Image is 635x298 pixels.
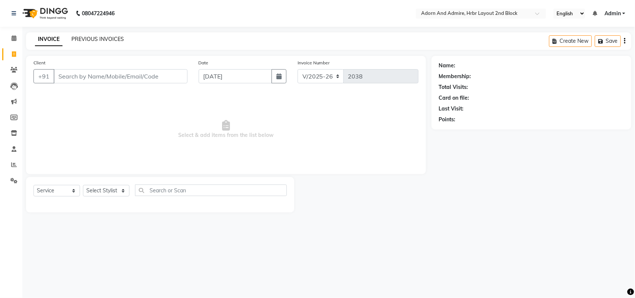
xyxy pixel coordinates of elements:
[35,33,62,46] a: INVOICE
[439,83,468,91] div: Total Visits:
[82,3,115,24] b: 08047224946
[439,116,456,124] div: Points:
[33,69,54,83] button: +91
[71,36,124,42] a: PREVIOUS INVOICES
[549,35,592,47] button: Create New
[199,60,209,66] label: Date
[54,69,187,83] input: Search by Name/Mobile/Email/Code
[439,73,471,80] div: Membership:
[135,185,287,196] input: Search or Scan
[439,105,464,113] div: Last Visit:
[439,62,456,70] div: Name:
[33,60,45,66] label: Client
[595,35,621,47] button: Save
[19,3,70,24] img: logo
[439,94,469,102] div: Card on file:
[604,10,621,17] span: Admin
[298,60,330,66] label: Invoice Number
[33,92,418,167] span: Select & add items from the list below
